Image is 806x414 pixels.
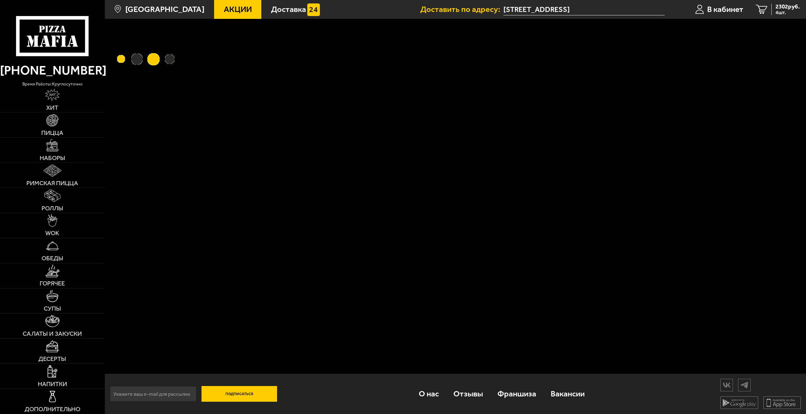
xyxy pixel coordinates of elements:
span: Десерты [38,356,66,362]
a: Франшиза [490,380,543,407]
a: О нас [412,380,446,407]
button: Подписаться [201,386,277,402]
span: Напитки [38,381,67,387]
a: Вакансии [543,380,592,407]
span: Супы [44,306,61,312]
span: В кабинет [707,5,743,14]
a: Отзывы [446,380,490,407]
span: 4 шт. [775,10,800,15]
span: 2302 руб. [775,4,800,10]
input: Укажите ваш e-mail для рассылки [110,386,196,402]
span: Наборы [40,155,65,161]
span: Акции [224,5,252,14]
img: Loading [105,19,185,99]
img: tg [738,379,750,390]
span: Горячее [40,280,65,287]
img: vk [721,379,733,390]
span: Пицца [41,130,63,136]
input: Ваш адрес доставки [503,4,665,15]
span: Ленинградская область, Всеволожск, Василеозерская улица, 1к2, подъезд 2 [503,4,665,15]
span: Обеды [42,255,63,262]
span: Роллы [42,205,63,212]
span: Салаты и закуски [23,331,82,337]
span: Доставить по адресу: [420,5,503,14]
img: 15daf4d41897b9f0e9f617042186c801.svg [307,3,320,16]
span: Дополнительно [25,406,80,412]
span: Доставка [271,5,306,14]
span: [GEOGRAPHIC_DATA] [125,5,204,14]
span: WOK [45,230,59,236]
span: Хит [46,105,58,111]
span: Римская пицца [26,180,78,186]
